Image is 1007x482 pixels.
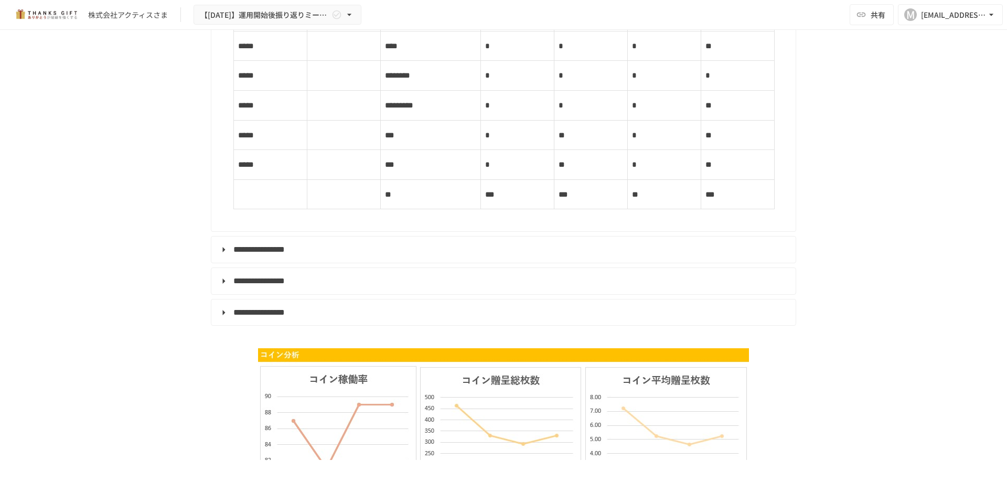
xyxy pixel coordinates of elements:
[88,9,168,20] div: 株式会社アクティスさま
[921,8,986,22] div: [EMAIL_ADDRESS][PERSON_NAME][DOMAIN_NAME]
[200,8,329,22] span: 【[DATE]】運用開始後振り返りミーティング
[904,8,917,21] div: M
[898,4,1003,25] button: M[EMAIL_ADDRESS][PERSON_NAME][DOMAIN_NAME]
[850,4,894,25] button: 共有
[194,5,361,25] button: 【[DATE]】運用開始後振り返りミーティング
[871,9,885,20] span: 共有
[13,6,80,23] img: mMP1OxWUAhQbsRWCurg7vIHe5HqDpP7qZo7fRoNLXQh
